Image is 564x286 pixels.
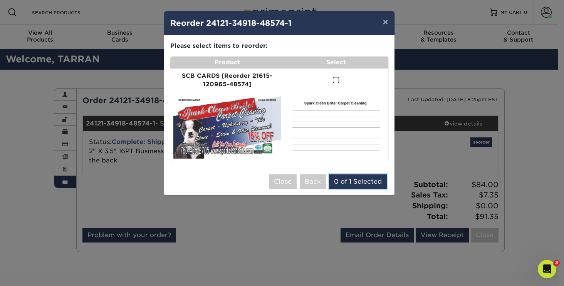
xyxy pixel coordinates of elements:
[215,59,240,66] strong: Product
[173,95,281,158] img: primo-1742-636b298475216
[170,42,268,49] strong: Please select items to reorder:
[376,11,394,33] button: ×
[182,72,272,88] strong: SCB CARDS [Reorder 21615-120965-48574]
[538,260,556,278] iframe: Intercom live chat
[326,59,346,66] strong: Select
[554,260,560,266] span: 3
[269,174,297,189] button: Close
[170,17,388,29] h4: Reorder 24121-34918-48574-1
[300,174,326,189] button: Back
[329,174,387,189] button: 0 of 1 Selected
[287,98,385,156] img: primo-8144-636b298477b36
